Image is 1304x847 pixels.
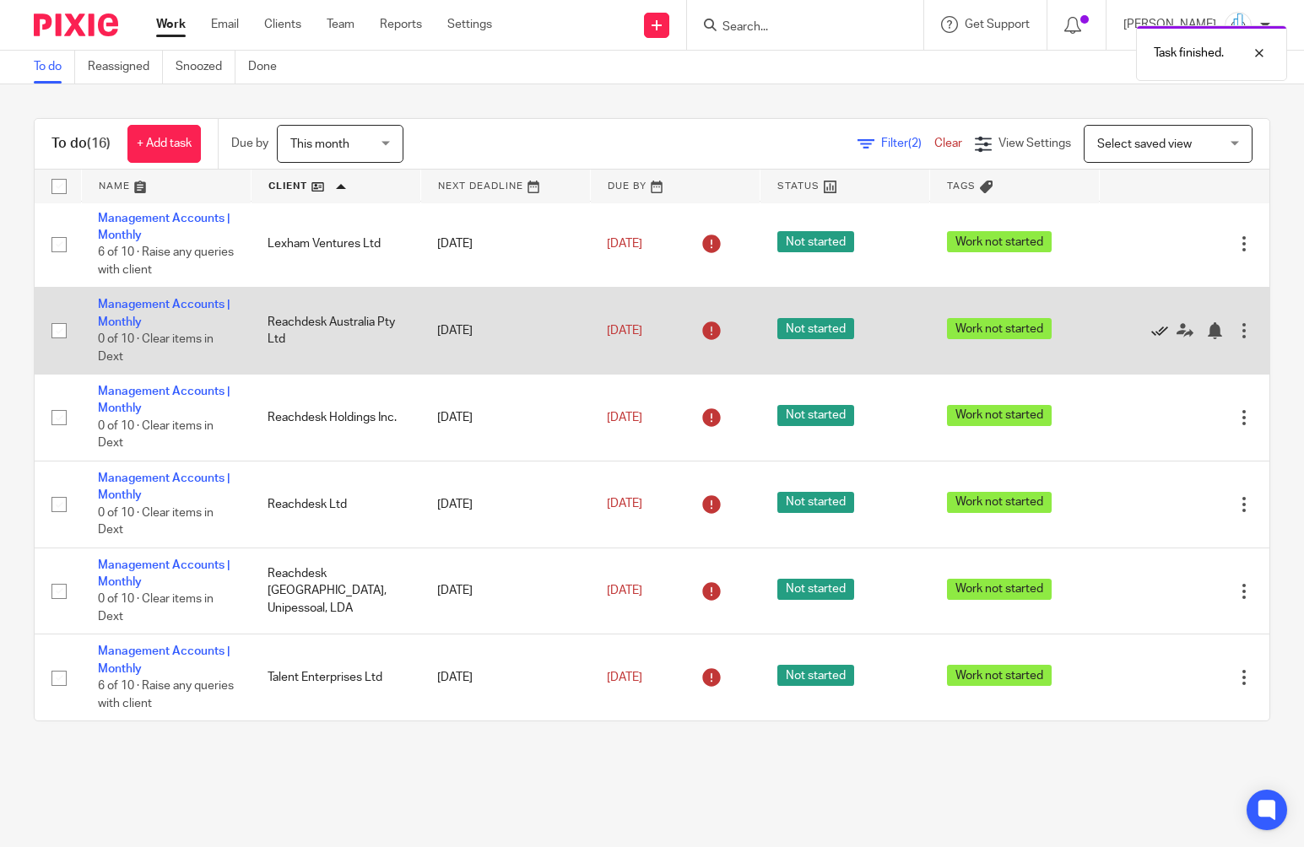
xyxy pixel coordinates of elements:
[98,472,230,501] a: Management Accounts | Monthly
[176,51,235,84] a: Snoozed
[607,499,642,510] span: [DATE]
[420,548,590,634] td: [DATE]
[98,507,214,537] span: 0 of 10 · Clear items in Dext
[251,548,420,634] td: Reachdesk [GEOGRAPHIC_DATA], Unipessoal, LDA
[607,325,642,337] span: [DATE]
[777,579,854,600] span: Not started
[607,672,642,683] span: [DATE]
[908,138,922,149] span: (2)
[447,16,492,33] a: Settings
[51,135,111,153] h1: To do
[231,135,268,152] p: Due by
[98,645,230,674] a: Management Accounts | Monthly
[998,138,1071,149] span: View Settings
[380,16,422,33] a: Reports
[881,138,934,149] span: Filter
[251,288,420,375] td: Reachdesk Australia Pty Ltd
[934,138,962,149] a: Clear
[327,16,354,33] a: Team
[248,51,289,84] a: Done
[607,412,642,423] span: [DATE]
[777,405,854,426] span: Not started
[947,579,1052,600] span: Work not started
[777,492,854,513] span: Not started
[87,137,111,150] span: (16)
[947,405,1052,426] span: Work not started
[98,246,234,276] span: 6 of 10 · Raise any queries with client
[420,201,590,288] td: [DATE]
[1151,322,1177,339] a: Mark as done
[98,299,230,327] a: Management Accounts | Monthly
[947,231,1052,252] span: Work not started
[98,386,230,414] a: Management Accounts | Monthly
[1154,45,1224,62] p: Task finished.
[98,333,214,363] span: 0 of 10 · Clear items in Dext
[777,318,854,339] span: Not started
[88,51,163,84] a: Reassigned
[947,492,1052,513] span: Work not started
[1097,138,1192,150] span: Select saved view
[420,634,590,720] td: [DATE]
[98,420,214,450] span: 0 of 10 · Clear items in Dext
[251,375,420,461] td: Reachdesk Holdings Inc.
[127,125,201,163] a: + Add task
[420,288,590,375] td: [DATE]
[211,16,239,33] a: Email
[264,16,301,33] a: Clients
[34,51,75,84] a: To do
[777,665,854,686] span: Not started
[420,461,590,548] td: [DATE]
[1225,12,1252,39] img: Logo_PNG.png
[98,594,214,623] span: 0 of 10 · Clear items in Dext
[251,634,420,720] td: Talent Enterprises Ltd
[34,13,118,36] img: Pixie
[607,238,642,250] span: [DATE]
[156,16,186,33] a: Work
[947,181,976,191] span: Tags
[98,213,230,241] a: Management Accounts | Monthly
[98,559,230,588] a: Management Accounts | Monthly
[607,585,642,596] span: [DATE]
[290,138,349,150] span: This month
[98,680,234,709] span: 6 of 10 · Raise any queries with client
[947,665,1052,686] span: Work not started
[251,201,420,288] td: Lexham Ventures Ltd
[420,375,590,461] td: [DATE]
[251,461,420,548] td: Reachdesk Ltd
[947,318,1052,339] span: Work not started
[777,231,854,252] span: Not started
